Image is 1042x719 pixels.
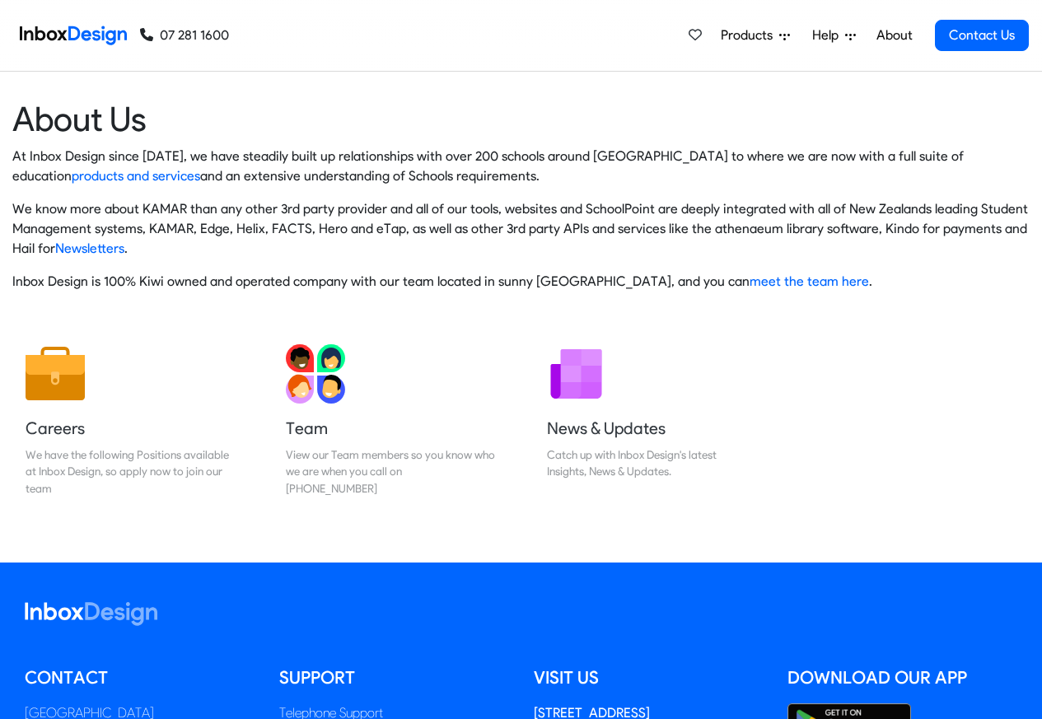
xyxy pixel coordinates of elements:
span: Products [721,26,779,45]
h5: Support [279,665,509,690]
img: logo_inboxdesign_white.svg [25,602,157,626]
a: Contact Us [935,20,1029,51]
h5: Contact [25,665,255,690]
p: Inbox Design is 100% Kiwi owned and operated company with our team located in sunny [GEOGRAPHIC_D... [12,272,1030,292]
a: Help [806,19,862,52]
p: We know more about KAMAR than any other 3rd party provider and all of our tools, websites and Sch... [12,199,1030,259]
div: View our Team members so you know who we are when you call on [PHONE_NUMBER] [286,446,495,497]
img: 2022_01_13_icon_job.svg [26,344,85,404]
span: Help [812,26,845,45]
a: Products [714,19,797,52]
p: At Inbox Design since [DATE], we have steadily built up relationships with over 200 schools aroun... [12,147,1030,186]
h5: Download our App [787,665,1017,690]
div: We have the following Positions available at Inbox Design, so apply now to join our team [26,446,235,497]
h5: Careers [26,417,235,440]
h5: Visit us [534,665,764,690]
a: Newsletters [55,240,124,256]
a: meet the team here [750,273,869,289]
div: Catch up with Inbox Design's latest Insights, News & Updates. [547,446,756,480]
h5: News & Updates [547,417,756,440]
img: 2022_01_12_icon_newsletter.svg [547,344,606,404]
a: About [871,19,917,52]
h5: Team [286,417,495,440]
img: 2022_01_13_icon_team.svg [286,344,345,404]
a: Careers We have the following Positions available at Inbox Design, so apply now to join our team [12,331,248,510]
a: products and services [72,168,200,184]
heading: About Us [12,98,1030,140]
a: 07 281 1600 [140,26,229,45]
a: News & Updates Catch up with Inbox Design's latest Insights, News & Updates. [534,331,769,510]
a: Team View our Team members so you know who we are when you call on [PHONE_NUMBER] [273,331,508,510]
